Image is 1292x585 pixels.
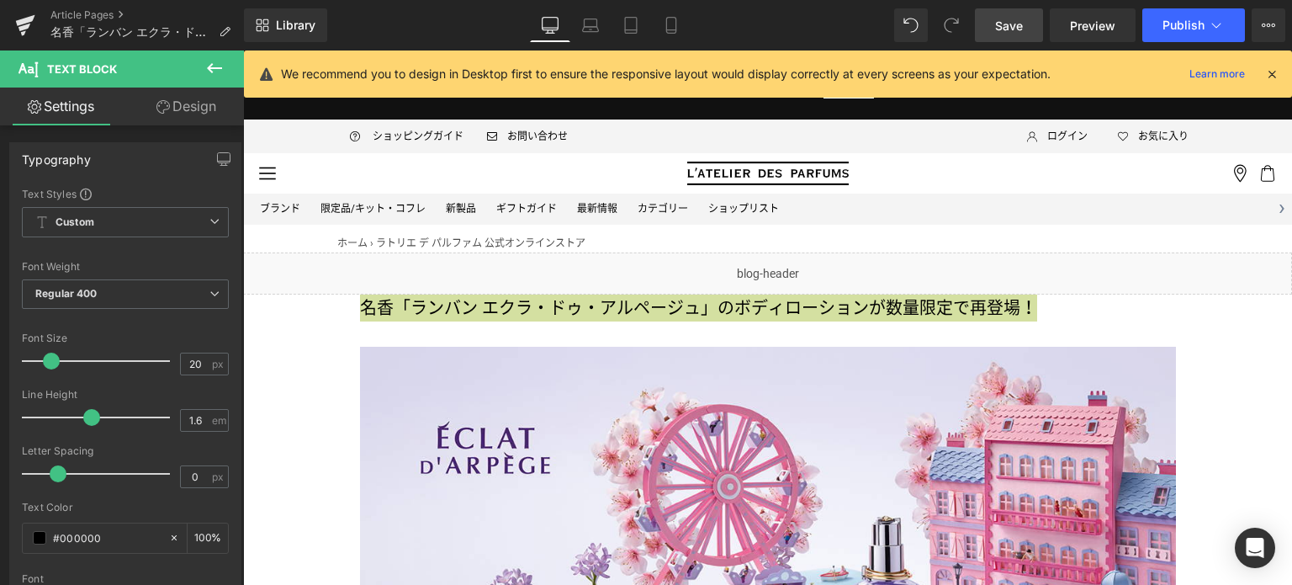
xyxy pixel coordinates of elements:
[234,77,325,95] a: お問い合わせ
[1252,8,1285,42] button: More
[1050,8,1136,42] a: Preview
[334,150,374,168] a: 最新情報
[117,244,933,271] p: 名香「ランバン エクラ・ドゥ・アルページュ」の
[17,150,57,168] a: ブランド
[651,8,691,42] a: Mobile
[188,524,228,553] div: %
[53,529,161,547] input: Color
[35,287,98,300] b: Regular 400
[22,389,229,401] div: Line Height
[281,65,1051,83] p: We recommend you to design in Desktop first to ensure the responsive layout would display correct...
[935,8,968,42] button: Redo
[1142,8,1245,42] button: Publish
[276,18,315,33] span: Library
[50,25,212,39] span: 名香「ランバン エクラ・ドゥ・アルページュ」のボディローションが数量限定で再登場！
[244,8,327,42] a: New Library
[22,187,229,200] div: Text Styles
[22,143,91,167] div: Typography
[444,111,606,136] img: ラトリエ デ パルファム 公式オンラインストア
[94,184,342,202] nav: breadcrumbs
[418,37,631,49] a: LINE公式アカウントの友だち追加はこちらから
[47,62,117,76] span: Text Block
[212,415,226,426] span: em
[804,77,845,95] span: ログイン
[203,150,233,168] a: 新製品
[784,77,794,95] img: Icon_User.svg
[94,77,220,95] a: ショッピングガイド
[253,150,314,168] a: ギフトガイド
[212,359,226,370] span: px
[1015,138,1042,177] p: ›
[104,78,119,93] img: Icon_ShoppingGuide.svg
[895,77,945,95] span: お気に入り
[125,88,247,125] a: Design
[875,81,885,91] img: Icon_Heart_Empty.svg
[212,471,226,482] span: px
[127,187,130,199] span: ›
[1162,19,1205,32] span: Publish
[465,150,536,168] a: ショップリスト
[611,8,651,42] a: Tablet
[1183,64,1252,84] a: Learn more
[94,187,124,199] a: ホーム
[56,215,94,230] b: Custom
[570,8,611,42] a: Laptop
[264,77,325,95] span: お問い合わせ
[22,261,229,273] div: Font Weight
[894,8,928,42] button: Undo
[995,17,1023,35] span: Save
[17,17,1032,35] p: [全製品対象] ご購入で選べるサンプル2点プレゼント！
[50,8,244,22] a: Article Pages
[22,332,229,344] div: Font Size
[774,77,845,95] a: ログイン
[22,502,229,513] div: Text Color
[22,445,229,457] div: Letter Spacing
[491,247,794,268] span: ボディローションが数量限定で再登場！
[22,573,229,585] div: Font
[530,8,570,42] a: Desktop
[133,187,342,199] span: ラトリエ デ パルファム 公式オンラインストア
[130,77,220,95] span: ショッピングガイド
[244,82,254,89] img: Icon_Email.svg
[580,37,631,49] span: こちらから
[1235,528,1275,568] div: Open Intercom Messenger
[77,150,183,168] a: 限定品/キット・コフレ
[1070,17,1115,35] span: Preview
[394,150,445,168] a: カテゴリー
